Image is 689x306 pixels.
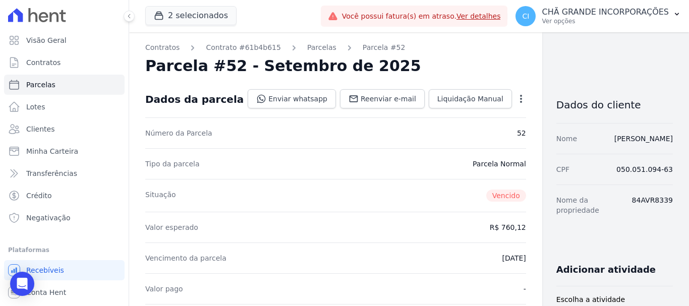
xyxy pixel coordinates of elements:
[517,128,526,138] dd: 52
[556,164,569,174] dt: CPF
[26,168,77,178] span: Transferências
[556,195,624,215] dt: Nome da propriedade
[145,284,183,294] dt: Valor pago
[8,244,121,256] div: Plataformas
[26,102,45,112] span: Lotes
[556,264,656,276] h3: Adicionar atividade
[4,52,125,73] a: Contratos
[26,80,55,90] span: Parcelas
[473,159,526,169] dd: Parcela Normal
[145,159,200,169] dt: Tipo da parcela
[4,141,125,161] a: Minha Carteira
[4,208,125,228] a: Negativação
[145,222,198,232] dt: Valor esperado
[342,11,501,22] span: Você possui fatura(s) em atraso.
[145,93,244,105] div: Dados da parcela
[26,213,71,223] span: Negativação
[26,35,67,45] span: Visão Geral
[523,13,530,20] span: CI
[456,12,501,20] a: Ver detalhes
[4,119,125,139] a: Clientes
[616,164,673,174] dd: 050.051.094-63
[4,260,125,280] a: Recebíveis
[145,57,421,75] h2: Parcela #52 - Setembro de 2025
[4,282,125,302] a: Conta Hent
[26,265,64,275] span: Recebíveis
[4,97,125,117] a: Lotes
[490,222,526,232] dd: R$ 760,12
[26,146,78,156] span: Minha Carteira
[542,17,669,25] p: Ver opções
[307,42,336,53] a: Parcelas
[524,284,526,294] dd: -
[556,99,673,111] h3: Dados do cliente
[4,186,125,206] a: Crédito
[556,134,577,144] dt: Nome
[145,253,226,263] dt: Vencimento da parcela
[145,128,212,138] dt: Número da Parcela
[437,94,503,104] span: Liquidação Manual
[486,190,526,202] span: Vencido
[4,75,125,95] a: Parcelas
[145,6,237,25] button: 2 selecionados
[4,163,125,183] a: Transferências
[145,42,180,53] a: Contratos
[507,2,689,30] button: CI CHÃ GRANDE INCORPORAÇÕES Ver opções
[26,191,52,201] span: Crédito
[10,272,34,296] div: Open Intercom Messenger
[248,89,336,108] a: Enviar whatsapp
[429,89,512,108] a: Liquidação Manual
[556,294,673,305] label: Escolha a atividade
[340,89,425,108] a: Reenviar e-mail
[26,57,61,68] span: Contratos
[363,42,406,53] a: Parcela #52
[361,94,416,104] span: Reenviar e-mail
[145,190,176,202] dt: Situação
[542,7,669,17] p: CHÃ GRANDE INCORPORAÇÕES
[26,287,66,297] span: Conta Hent
[145,42,526,53] nav: Breadcrumb
[632,195,673,215] dd: 84AVR8339
[502,253,526,263] dd: [DATE]
[4,30,125,50] a: Visão Geral
[614,135,673,143] a: [PERSON_NAME]
[26,124,54,134] span: Clientes
[206,42,281,53] a: Contrato #61b4b615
